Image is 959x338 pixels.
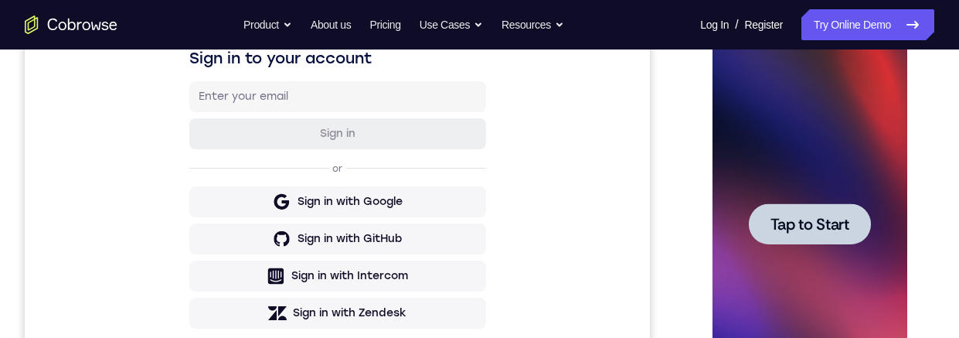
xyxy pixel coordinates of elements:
[165,245,461,276] button: Sign in with Google
[165,106,461,128] h1: Sign in to your account
[25,15,117,34] a: Go to the home page
[273,290,377,306] div: Sign in with GitHub
[745,9,783,40] a: Register
[420,9,483,40] button: Use Cases
[48,207,170,248] button: Tap to Start
[165,282,461,313] button: Sign in with GitHub
[70,220,148,236] span: Tap to Start
[304,221,321,234] p: or
[174,148,452,163] input: Enter your email
[243,9,292,40] button: Product
[165,177,461,208] button: Sign in
[369,9,400,40] a: Pricing
[735,15,738,34] span: /
[273,253,378,268] div: Sign in with Google
[801,9,934,40] a: Try Online Demo
[502,9,564,40] button: Resources
[311,9,351,40] a: About us
[700,9,729,40] a: Log In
